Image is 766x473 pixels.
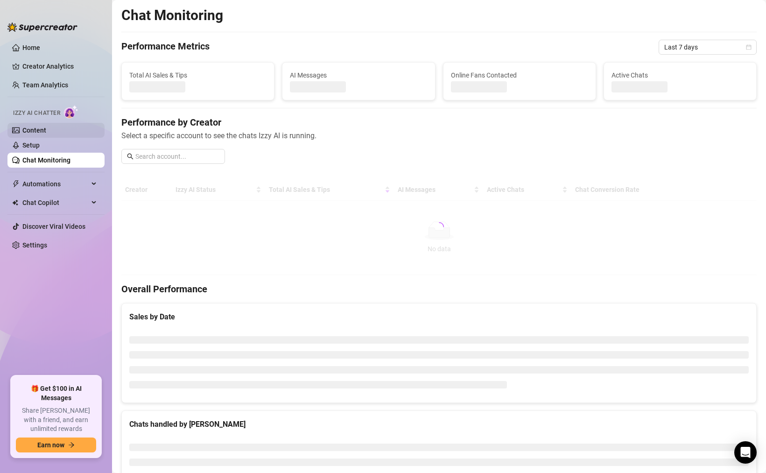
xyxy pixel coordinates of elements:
span: loading [434,222,444,232]
img: AI Chatter [64,105,78,119]
span: Total AI Sales & Tips [129,70,267,80]
a: Team Analytics [22,81,68,89]
a: Settings [22,241,47,249]
a: Chat Monitoring [22,156,70,164]
span: calendar [746,44,752,50]
span: search [127,153,134,160]
h4: Performance Metrics [121,40,210,55]
h4: Overall Performance [121,282,757,296]
span: thunderbolt [12,180,20,188]
button: Earn nowarrow-right [16,438,96,452]
h2: Chat Monitoring [121,7,223,24]
a: Creator Analytics [22,59,97,74]
span: Chat Copilot [22,195,89,210]
span: Online Fans Contacted [451,70,588,80]
span: Automations [22,176,89,191]
a: Setup [22,141,40,149]
span: Active Chats [611,70,749,80]
a: Home [22,44,40,51]
span: arrow-right [68,442,75,448]
a: Content [22,127,46,134]
a: Discover Viral Videos [22,223,85,230]
span: Izzy AI Chatter [13,109,60,118]
span: Last 7 days [664,40,751,54]
span: AI Messages [290,70,427,80]
div: Chats handled by [PERSON_NAME] [129,418,749,430]
input: Search account... [135,151,219,162]
span: 🎁 Get $100 in AI Messages [16,384,96,402]
img: Chat Copilot [12,199,18,206]
span: Share [PERSON_NAME] with a friend, and earn unlimited rewards [16,406,96,434]
div: Sales by Date [129,311,749,323]
span: Earn now [37,441,64,449]
h4: Performance by Creator [121,116,757,129]
div: Open Intercom Messenger [734,441,757,464]
span: Select a specific account to see the chats Izzy AI is running. [121,130,757,141]
img: logo-BBDzfeDw.svg [7,22,77,32]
